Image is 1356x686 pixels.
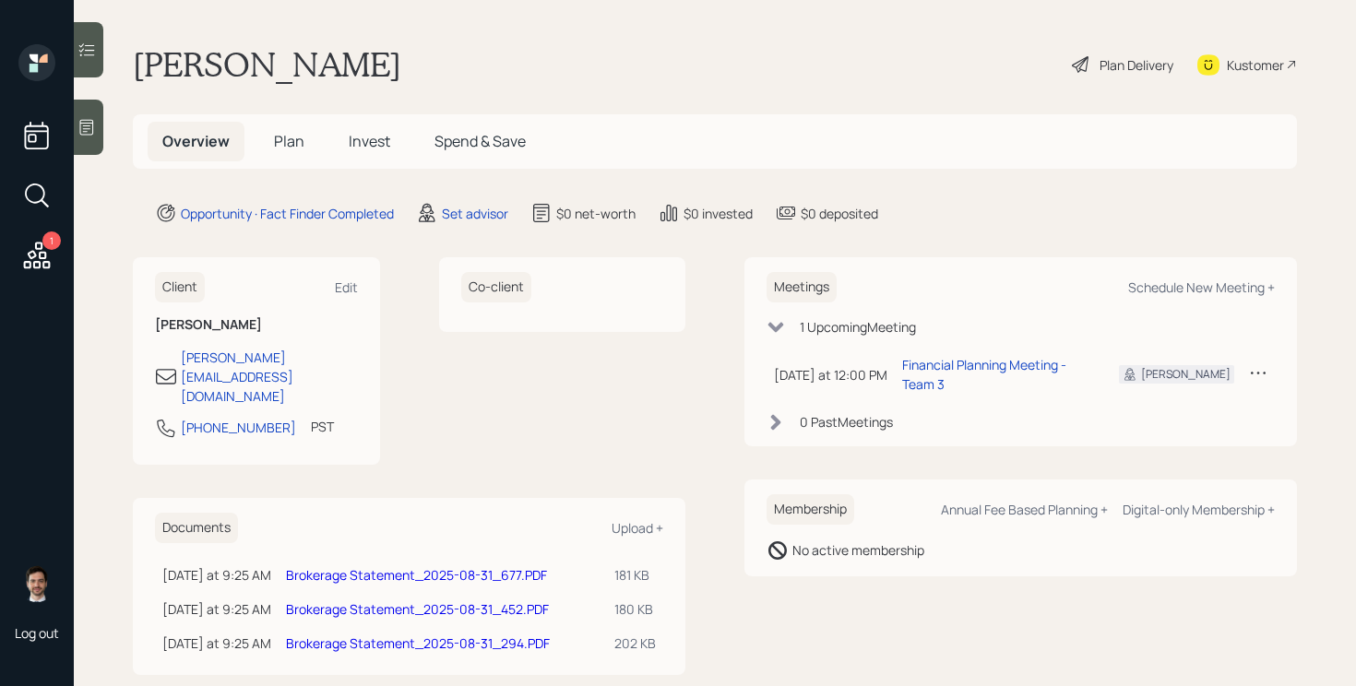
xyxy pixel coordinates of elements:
[181,418,296,437] div: [PHONE_NUMBER]
[286,634,550,652] a: Brokerage Statement_2025-08-31_294.PDF
[767,494,854,525] h6: Membership
[442,204,508,223] div: Set advisor
[801,204,878,223] div: $0 deposited
[162,633,271,653] div: [DATE] at 9:25 AM
[1227,55,1284,75] div: Kustomer
[349,131,390,151] span: Invest
[133,44,401,85] h1: [PERSON_NAME]
[181,348,358,406] div: [PERSON_NAME][EMAIL_ADDRESS][DOMAIN_NAME]
[941,501,1108,518] div: Annual Fee Based Planning +
[614,633,656,653] div: 202 KB
[614,565,656,585] div: 181 KB
[42,231,61,250] div: 1
[1100,55,1173,75] div: Plan Delivery
[792,540,924,560] div: No active membership
[18,565,55,602] img: jonah-coleman-headshot.png
[162,599,271,619] div: [DATE] at 9:25 AM
[286,566,547,584] a: Brokerage Statement_2025-08-31_677.PDF
[774,365,887,384] div: [DATE] at 12:00 PM
[335,278,358,296] div: Edit
[162,131,230,151] span: Overview
[800,317,916,337] div: 1 Upcoming Meeting
[434,131,526,151] span: Spend & Save
[902,355,1089,394] div: Financial Planning Meeting - Team 3
[162,565,271,585] div: [DATE] at 9:25 AM
[1128,278,1275,296] div: Schedule New Meeting +
[614,599,656,619] div: 180 KB
[461,272,531,302] h6: Co-client
[155,317,358,333] h6: [PERSON_NAME]
[767,272,837,302] h6: Meetings
[612,519,663,537] div: Upload +
[556,204,636,223] div: $0 net-worth
[311,417,334,436] div: PST
[1123,501,1275,518] div: Digital-only Membership +
[800,412,893,432] div: 0 Past Meeting s
[274,131,304,151] span: Plan
[684,204,753,223] div: $0 invested
[155,272,205,302] h6: Client
[181,204,394,223] div: Opportunity · Fact Finder Completed
[15,624,59,642] div: Log out
[286,600,549,618] a: Brokerage Statement_2025-08-31_452.PDF
[155,513,238,543] h6: Documents
[1141,366,1231,383] div: [PERSON_NAME]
